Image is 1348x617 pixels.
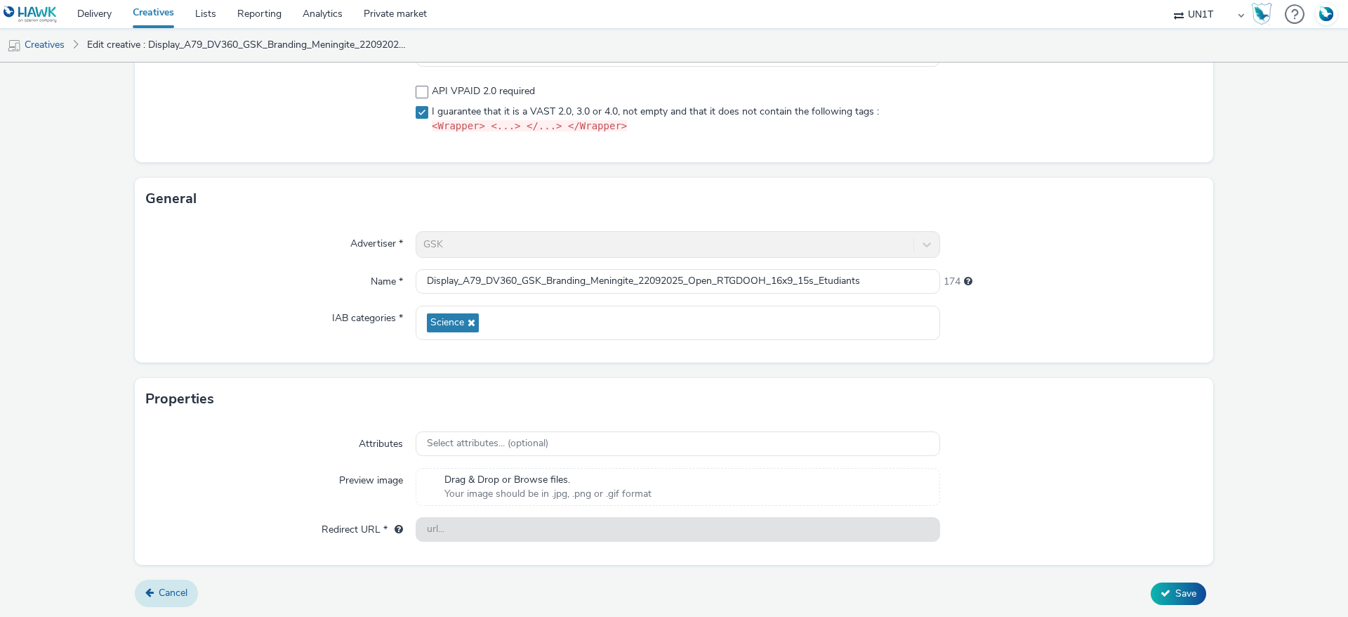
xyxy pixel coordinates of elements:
[4,6,58,23] img: undefined Logo
[345,231,409,251] label: Advertiser *
[444,473,652,487] span: Drag & Drop or Browse files.
[80,28,417,62] a: Edit creative : Display_A79_DV360_GSK_Branding_Meningite_22092025_Open_RTGDOOH_16x9_15s_Etudiants
[416,517,940,542] input: url...
[388,523,403,537] div: URL will be used as a validation URL with some SSPs and it will be the redirection URL of your cr...
[1251,3,1278,25] a: Hawk Academy
[145,389,214,410] h3: Properties
[416,269,940,294] input: Name
[353,431,409,451] label: Attributes
[145,188,197,209] h3: General
[430,317,464,329] span: Science
[7,39,21,53] img: mobile
[432,84,535,98] span: API VPAID 2.0 required
[444,487,652,501] span: Your image should be in .jpg, .png or .gif format
[1251,3,1272,25] img: Hawk Academy
[135,580,198,606] a: Cancel
[365,269,409,289] label: Name *
[333,468,409,488] label: Preview image
[432,120,627,131] code: <Wrapper> <...> </...> </Wrapper>
[159,586,187,599] span: Cancel
[432,105,879,134] span: I guarantee that it is a VAST 2.0, 3.0 or 4.0, not empty and that it does not contain the followi...
[316,517,409,537] label: Redirect URL *
[1151,583,1206,605] button: Save
[1175,587,1196,600] span: Save
[326,306,409,325] label: IAB categories *
[964,275,972,289] div: Maximum 255 characters
[1316,4,1337,25] img: Account FR
[944,275,960,289] span: 174
[427,438,548,450] span: Select attributes... (optional)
